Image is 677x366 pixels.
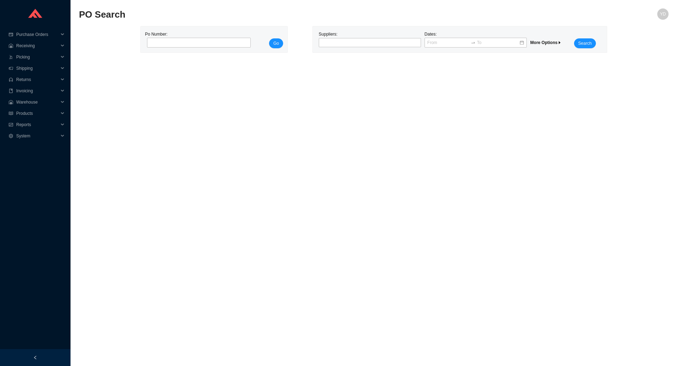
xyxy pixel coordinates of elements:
span: setting [8,134,13,138]
div: Dates: [423,31,529,48]
span: to [471,40,476,45]
input: To [477,39,519,46]
div: Po Number: [145,31,249,48]
span: Receiving [16,40,59,51]
span: Purchase Orders [16,29,59,40]
span: fund [8,123,13,127]
span: Warehouse [16,97,59,108]
span: read [8,111,13,116]
span: credit-card [8,32,13,37]
span: Picking [16,51,59,63]
button: Search [574,38,596,48]
div: Suppliers: [317,31,423,48]
span: left [33,355,37,360]
span: Reports [16,119,59,130]
button: Go [269,38,283,48]
input: From [427,39,469,46]
span: Go [273,40,279,47]
span: Shipping [16,63,59,74]
span: Invoicing [16,85,59,97]
span: caret-right [557,41,562,45]
span: System [16,130,59,142]
span: Returns [16,74,59,85]
span: book [8,89,13,93]
span: Search [578,40,592,47]
span: More Options [530,40,562,45]
span: YD [660,8,666,20]
span: customer-service [8,77,13,82]
span: swap-right [471,40,476,45]
span: Products [16,108,59,119]
h2: PO Search [79,8,521,21]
